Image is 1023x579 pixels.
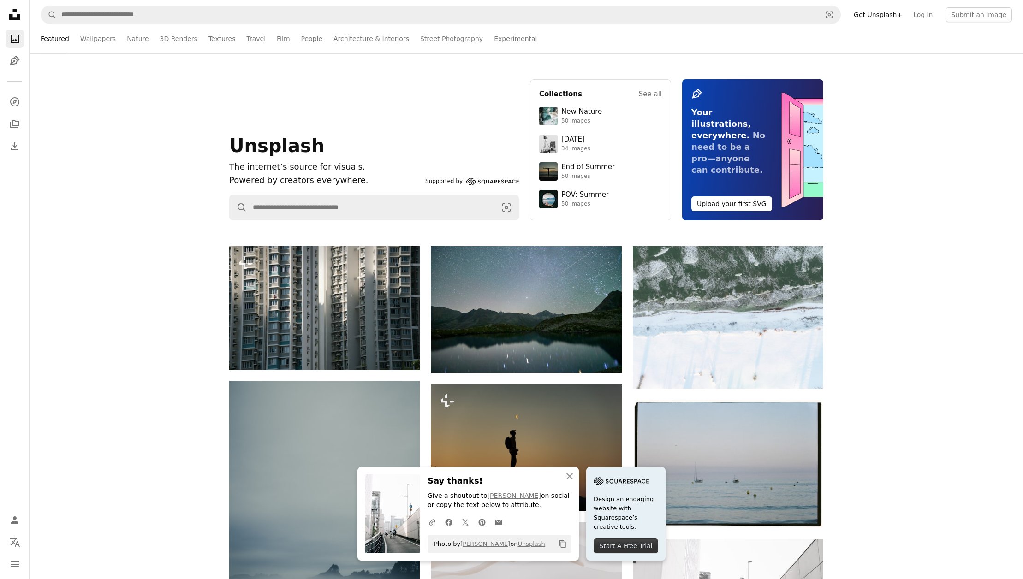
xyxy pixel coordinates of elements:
button: Search Unsplash [230,195,247,220]
a: [DATE]34 images [539,135,662,153]
a: Log in [908,7,938,22]
a: Snow covered landscape with frozen water [633,313,823,321]
a: Starry night sky over a calm mountain lake [431,305,621,313]
a: Tall apartment buildings with many windows and balconies. [229,303,420,312]
a: End of Summer50 images [539,162,662,181]
a: Street Photography [420,24,483,53]
button: Copy to clipboard [555,536,571,552]
a: Two sailboats on calm ocean water at dusk [633,460,823,468]
button: Upload your first SVG [691,196,772,211]
a: See all [639,89,662,100]
a: Collections [6,115,24,133]
img: photo-1682590564399-95f0109652fe [539,135,558,153]
a: Supported by [425,176,519,187]
a: People [301,24,323,53]
a: Travel [246,24,266,53]
a: Nature [127,24,149,53]
a: Textures [208,24,236,53]
img: file-1705255347840-230a6ab5bca9image [594,474,649,488]
a: [PERSON_NAME] [488,492,541,499]
span: Your illustrations, everywhere. [691,107,751,140]
div: End of Summer [561,163,615,172]
img: premium_photo-1753820185677-ab78a372b033 [539,190,558,208]
a: Explore [6,93,24,111]
div: 50 images [561,173,615,180]
button: Menu [6,555,24,573]
button: Visual search [818,6,840,24]
a: Experimental [494,24,537,53]
span: Design an engaging website with Squarespace’s creative tools. [594,495,658,532]
a: Silhouette of a hiker looking at the moon at sunset. [431,443,621,451]
a: Download History [6,137,24,155]
img: Two sailboats on calm ocean water at dusk [633,400,823,528]
a: Wallpapers [80,24,116,53]
a: Unsplash [517,540,545,547]
div: POV: Summer [561,190,609,200]
span: Unsplash [229,135,324,156]
img: premium_photo-1755037089989-422ee333aef9 [539,107,558,125]
a: Surfer walking on a misty beach with surfboard [229,519,420,527]
div: [DATE] [561,135,590,144]
img: premium_photo-1754398386796-ea3dec2a6302 [539,162,558,181]
div: Start A Free Trial [594,538,658,553]
div: 34 images [561,145,590,153]
button: Search Unsplash [41,6,57,24]
h4: Collections [539,89,582,100]
a: Architecture & Interiors [333,24,409,53]
a: Design an engaging website with Squarespace’s creative tools.Start A Free Trial [586,467,666,561]
a: 3D Renders [160,24,197,53]
h3: Say thanks! [428,474,571,488]
button: Submit an image [946,7,1012,22]
button: Language [6,533,24,551]
a: Share over email [490,513,507,531]
a: Film [277,24,290,53]
img: Snow covered landscape with frozen water [633,246,823,389]
a: Photos [6,30,24,48]
h1: The internet’s source for visuals. [229,160,422,174]
p: Powered by creators everywhere. [229,174,422,187]
a: Share on Twitter [457,513,474,531]
a: Get Unsplash+ [848,7,908,22]
p: Give a shoutout to on social or copy the text below to attribute. [428,491,571,510]
a: Illustrations [6,52,24,70]
a: Share on Pinterest [474,513,490,531]
img: Silhouette of a hiker looking at the moon at sunset. [431,384,621,511]
button: Visual search [494,195,518,220]
span: Photo by on [429,537,545,551]
a: Share on Facebook [440,513,457,531]
div: 50 images [561,118,602,125]
div: New Nature [561,107,602,117]
a: New Nature50 images [539,107,662,125]
div: 50 images [561,201,609,208]
a: Log in / Sign up [6,511,24,529]
img: Tall apartment buildings with many windows and balconies. [229,246,420,370]
a: [PERSON_NAME] [460,540,510,547]
a: POV: Summer50 images [539,190,662,208]
form: Find visuals sitewide [229,195,519,220]
img: Starry night sky over a calm mountain lake [431,246,621,373]
form: Find visuals sitewide [41,6,841,24]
